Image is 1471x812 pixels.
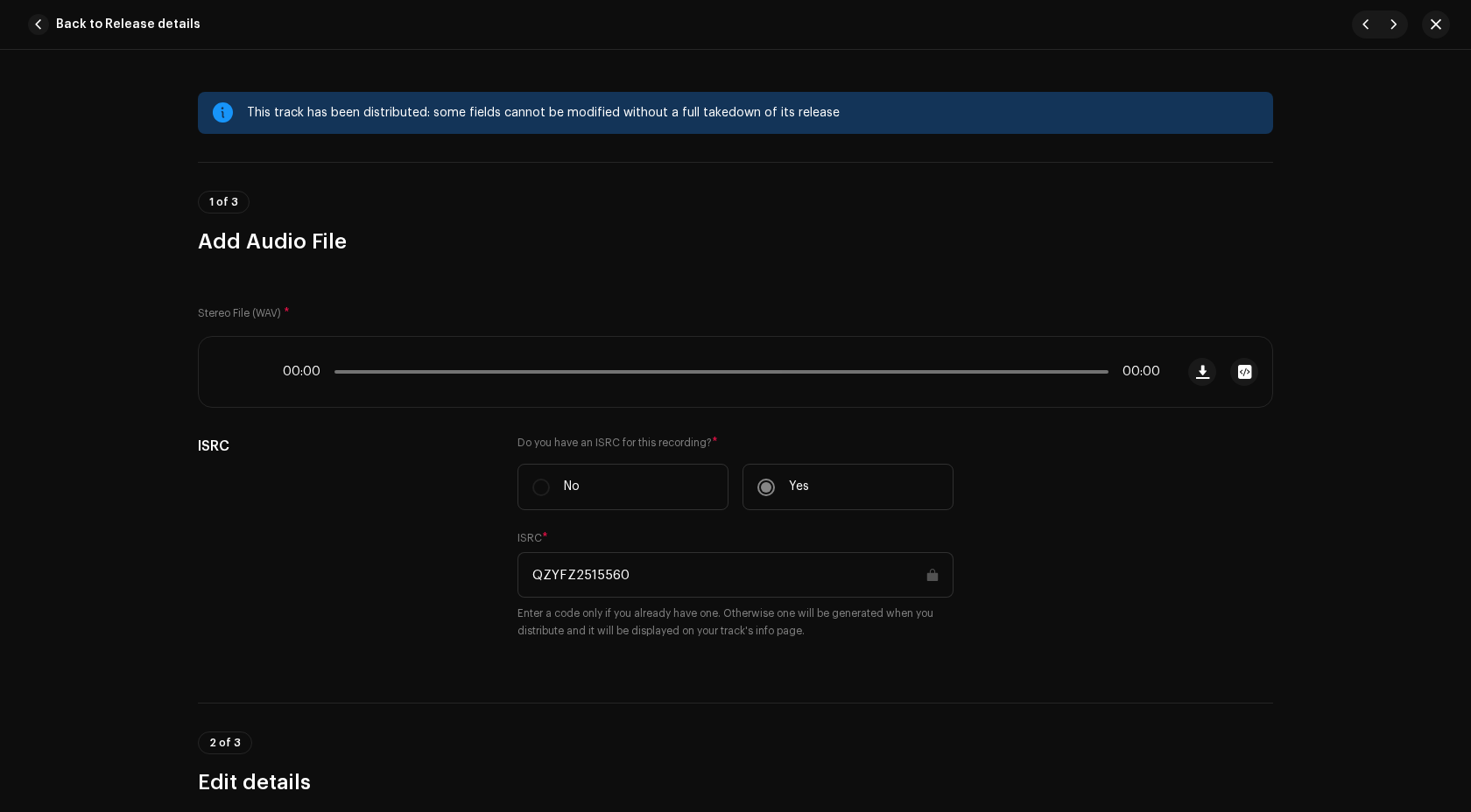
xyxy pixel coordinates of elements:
[789,478,809,496] p: Yes
[198,768,1273,796] h3: Edit details
[198,227,1273,255] h3: Add Audio File
[517,605,954,640] small: Enter a code only if you already have one. Otherwise one will be generated when you distribute an...
[247,102,1259,123] div: This track has been distributed: some fields cannot be modified without a full takedown of its re...
[564,478,580,496] p: No
[283,365,327,379] span: 00:00
[1116,365,1160,379] span: 00:00
[517,436,954,450] label: Do you have an ISRC for this recording?
[517,531,548,545] label: ISRC
[517,552,954,598] input: ABXYZ#######
[198,436,489,457] h5: ISRC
